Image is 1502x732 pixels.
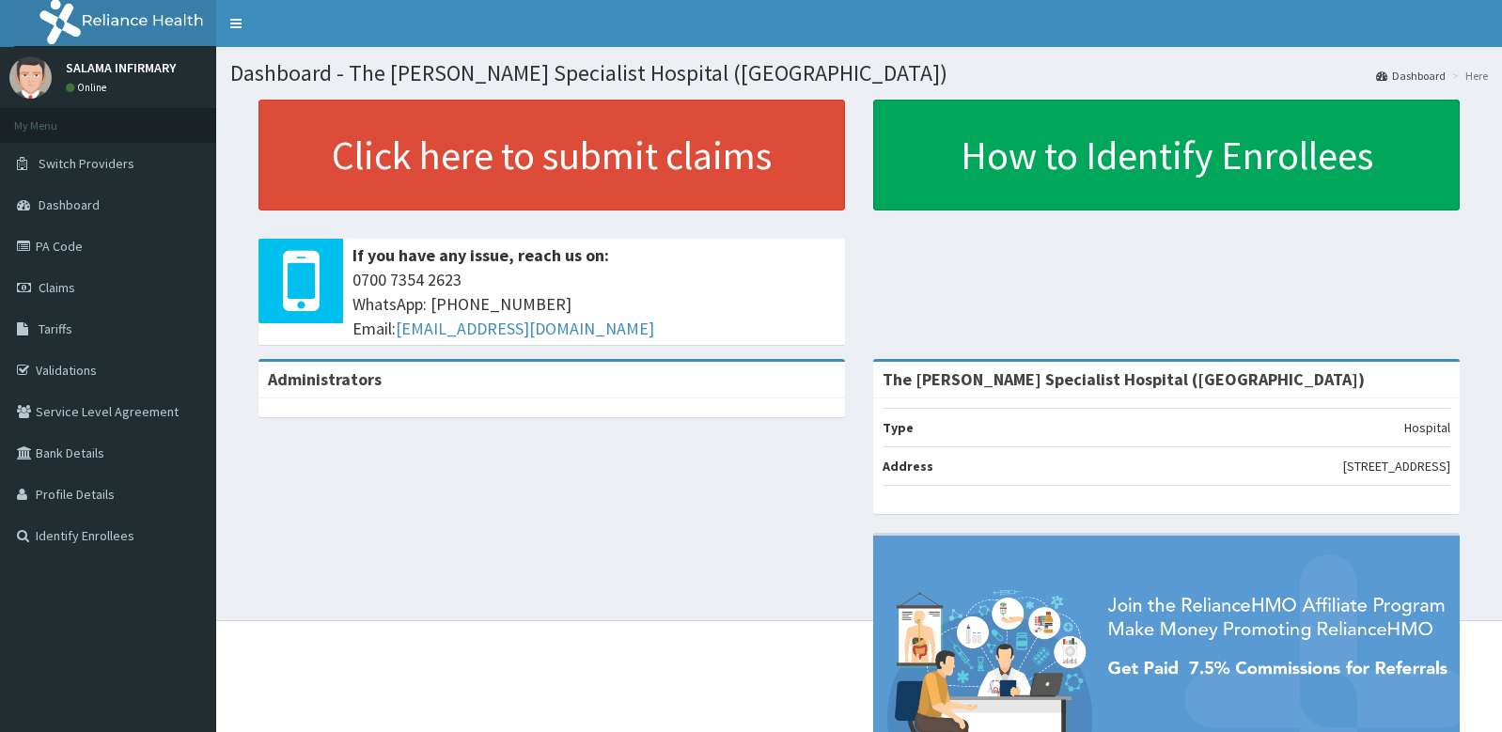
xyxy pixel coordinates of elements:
[352,268,836,340] span: 0700 7354 2623 WhatsApp: [PHONE_NUMBER] Email:
[66,61,176,74] p: SALAMA INFIRMARY
[230,61,1488,86] h1: Dashboard - The [PERSON_NAME] Specialist Hospital ([GEOGRAPHIC_DATA])
[39,155,134,172] span: Switch Providers
[268,368,382,390] b: Administrators
[39,196,100,213] span: Dashboard
[1404,418,1450,437] p: Hospital
[352,244,609,266] b: If you have any issue, reach us on:
[1343,457,1450,475] p: [STREET_ADDRESS]
[1376,68,1446,84] a: Dashboard
[1447,68,1488,84] li: Here
[258,100,845,210] a: Click here to submit claims
[396,318,654,339] a: [EMAIL_ADDRESS][DOMAIN_NAME]
[39,320,72,337] span: Tariffs
[873,100,1460,210] a: How to Identify Enrollees
[9,56,52,99] img: User Image
[883,368,1365,390] strong: The [PERSON_NAME] Specialist Hospital ([GEOGRAPHIC_DATA])
[883,458,933,475] b: Address
[39,279,75,296] span: Claims
[66,81,111,94] a: Online
[883,419,914,436] b: Type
